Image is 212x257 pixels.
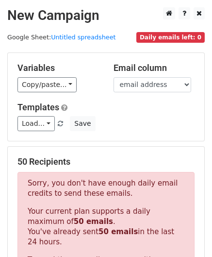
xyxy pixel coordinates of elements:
small: Google Sheet: [7,34,116,41]
h5: Variables [17,63,99,73]
strong: 50 emails [74,217,113,226]
a: Load... [17,116,55,131]
strong: 50 emails [98,227,138,236]
a: Daily emails left: 0 [136,34,205,41]
p: Your current plan supports a daily maximum of . You've already sent in the last 24 hours. [28,206,184,247]
span: Daily emails left: 0 [136,32,205,43]
p: Sorry, you don't have enough daily email credits to send these emails. [28,178,184,199]
a: Templates [17,102,59,112]
button: Save [70,116,95,131]
h5: Email column [114,63,195,73]
a: Untitled spreadsheet [51,34,115,41]
iframe: Chat Widget [163,210,212,257]
a: Copy/paste... [17,77,77,92]
h2: New Campaign [7,7,205,24]
h5: 50 Recipients [17,156,195,167]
